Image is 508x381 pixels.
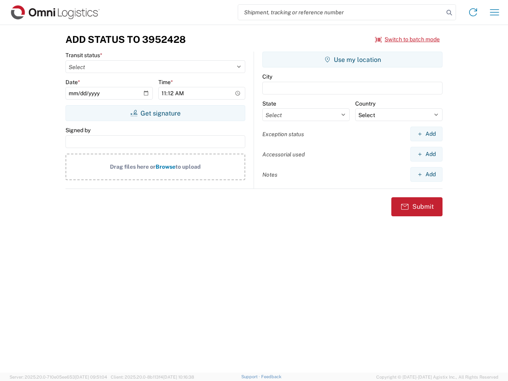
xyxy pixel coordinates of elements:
[262,151,305,158] label: Accessorial used
[65,79,80,86] label: Date
[262,100,276,107] label: State
[158,79,173,86] label: Time
[262,171,277,178] label: Notes
[376,373,498,381] span: Copyright © [DATE]-[DATE] Agistix Inc., All Rights Reserved
[375,33,440,46] button: Switch to batch mode
[65,127,90,134] label: Signed by
[410,127,443,141] button: Add
[262,73,272,80] label: City
[10,375,107,379] span: Server: 2025.20.0-710e05ee653
[175,164,201,170] span: to upload
[65,52,102,59] label: Transit status
[410,167,443,182] button: Add
[65,105,245,121] button: Get signature
[163,375,194,379] span: [DATE] 10:16:38
[410,147,443,162] button: Add
[261,374,281,379] a: Feedback
[156,164,175,170] span: Browse
[241,374,261,379] a: Support
[238,5,444,20] input: Shipment, tracking or reference number
[355,100,375,107] label: Country
[110,164,156,170] span: Drag files here or
[391,197,443,216] button: Submit
[262,52,443,67] button: Use my location
[65,34,186,45] h3: Add Status to 3952428
[75,375,107,379] span: [DATE] 09:51:04
[111,375,194,379] span: Client: 2025.20.0-8b113f4
[262,131,304,138] label: Exception status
